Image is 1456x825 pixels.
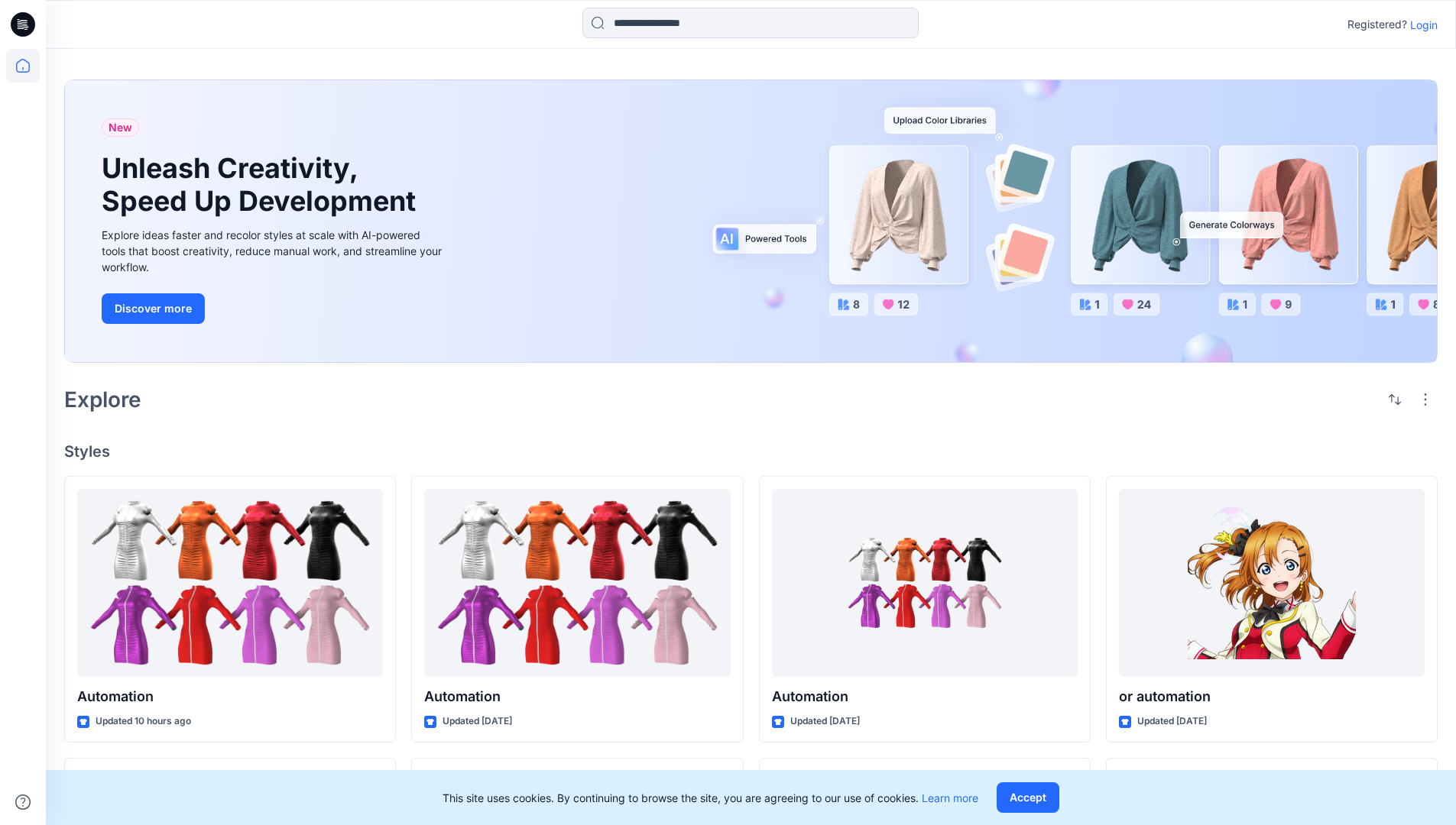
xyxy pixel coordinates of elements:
[1410,17,1438,33] p: Login
[109,118,132,137] span: New
[102,293,446,324] a: Discover more
[102,152,423,218] h1: Unleash Creativity, Speed Up Development
[424,686,730,707] p: Automation
[424,489,730,678] a: Automation
[1119,686,1425,707] p: or automation
[102,293,205,324] button: Discover more
[77,489,383,678] a: Automation
[1137,713,1207,730] p: Updated [DATE]
[997,782,1059,813] button: Accept
[790,713,860,730] p: Updated [DATE]
[772,489,1078,678] a: Automation
[1347,15,1407,34] p: Registered?
[443,790,978,806] p: This site uses cookies. By continuing to browse the site, you are agreeing to our use of cookies.
[96,713,191,730] p: Updated 10 hours ago
[102,227,446,275] div: Explore ideas faster and recolor styles at scale with AI-powered tools that boost creativity, red...
[772,686,1078,707] p: Automation
[443,713,512,730] p: Updated [DATE]
[64,387,141,412] h2: Explore
[64,442,1438,461] h4: Styles
[77,686,383,707] p: Automation
[922,791,978,804] a: Learn more
[1119,489,1425,678] a: or automation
